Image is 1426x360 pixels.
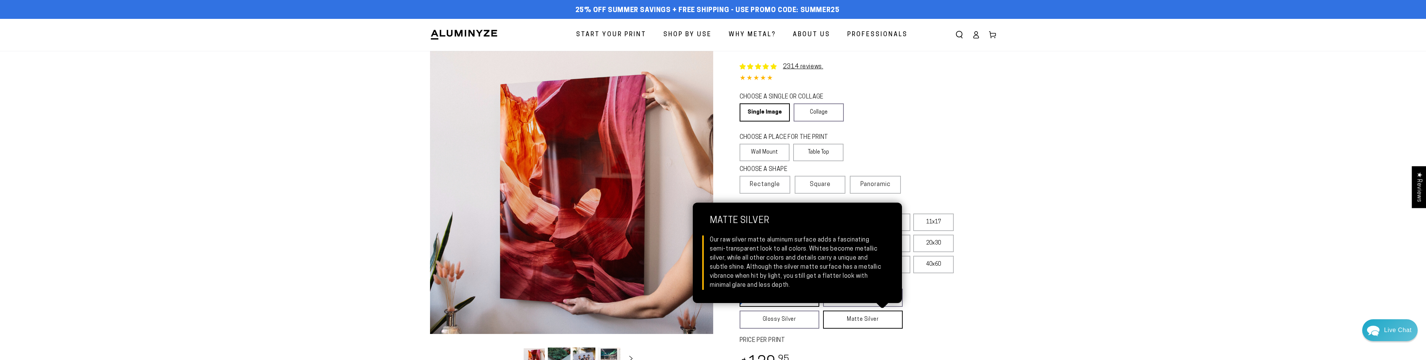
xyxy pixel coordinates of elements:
[951,26,968,43] summary: Search our site
[860,182,891,188] span: Panoramic
[723,25,782,45] a: Why Metal?
[740,93,837,102] legend: CHOOSE A SINGLE OR COLLAGE
[740,336,996,345] label: PRICE PER PRINT
[663,29,712,40] span: Shop By Use
[787,25,836,45] a: About Us
[913,235,954,252] label: 20x30
[729,29,776,40] span: Why Metal?
[740,311,819,329] a: Glossy Silver
[710,235,885,290] div: Our raw silver matte aluminum surface adds a fascinating semi-transparent look to all colors. Whi...
[576,29,646,40] span: Start Your Print
[740,165,838,174] legend: CHOOSE A SHAPE
[750,180,780,189] span: Rectangle
[575,6,840,15] span: 25% off Summer Savings + Free Shipping - Use Promo Code: SUMMER25
[794,103,844,122] a: Collage
[823,311,903,329] a: Matte Silver
[740,133,837,142] legend: CHOOSE A PLACE FOR THE PRINT
[658,25,717,45] a: Shop By Use
[710,216,885,235] strong: Matte Silver
[913,256,954,273] label: 40x60
[740,73,996,84] div: 4.85 out of 5.0 stars
[913,214,954,231] label: 11x17
[740,103,790,122] a: Single Image
[1384,319,1412,341] div: Contact Us Directly
[810,180,831,189] span: Square
[740,144,790,161] label: Wall Mount
[842,25,913,45] a: Professionals
[847,29,908,40] span: Professionals
[1412,166,1426,208] div: Click to open Judge.me floating reviews tab
[793,144,843,161] label: Table Top
[570,25,652,45] a: Start Your Print
[783,64,823,70] a: 2314 reviews.
[430,29,498,40] img: Aluminyze
[793,29,830,40] span: About Us
[1362,319,1418,341] div: Chat widget toggle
